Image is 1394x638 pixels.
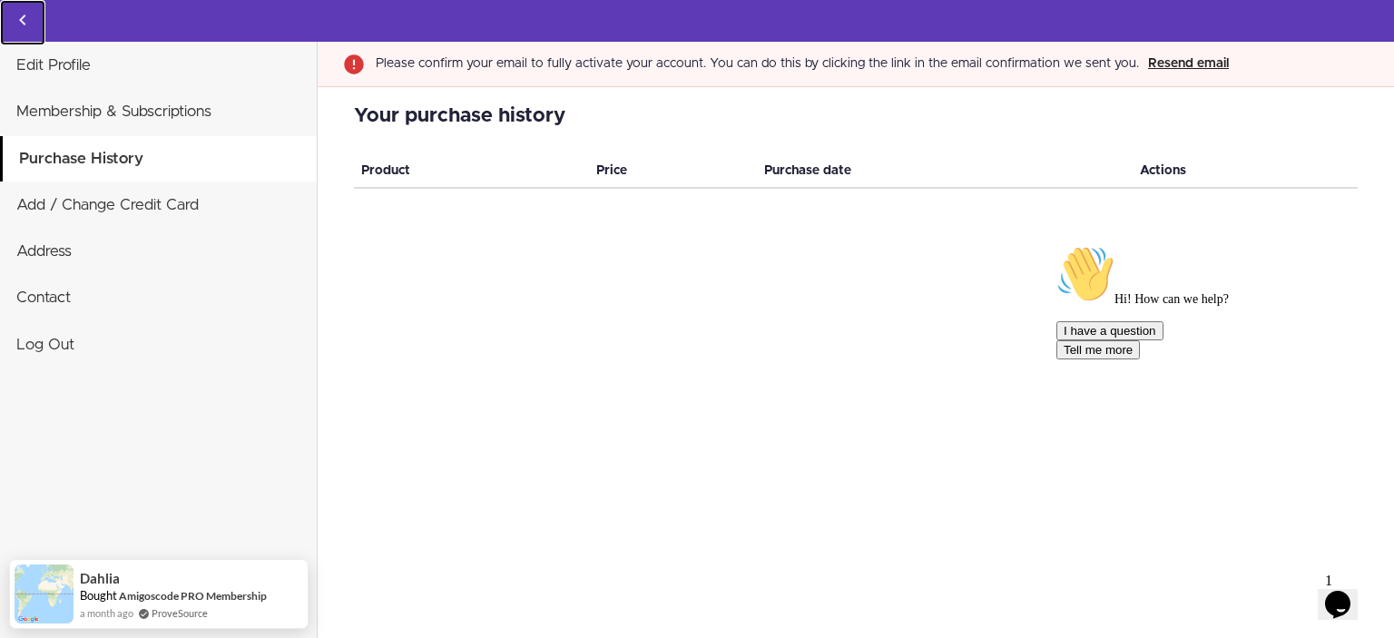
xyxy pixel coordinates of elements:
a: Amigoscode PRO Membership [119,589,267,603]
th: Product [354,154,589,188]
button: Tell me more [7,103,91,122]
button: I have a question [7,83,114,103]
div: 👋Hi! How can we help?I have a questionTell me more [7,7,334,122]
th: Actions [1133,154,1358,188]
button: Resend email [1143,54,1234,74]
div: Please confirm your email to fully activate your account. You can do this by clicking the link in... [376,54,1139,74]
a: ProveSource [152,605,208,621]
iframe: chat widget [1318,565,1376,620]
span: a month ago [80,605,133,621]
svg: Back to courses [12,9,34,31]
h2: Your purchase history [354,105,1358,127]
a: Purchase History [3,136,317,182]
span: Hi! How can we help? [7,54,180,68]
img: provesource social proof notification image [15,564,74,623]
span: Bought [80,588,117,603]
span: Dahlia [80,571,120,586]
th: Purchase date [757,154,1133,188]
th: Price [589,154,757,188]
iframe: chat widget [1049,238,1376,556]
img: :wave: [7,7,65,65]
